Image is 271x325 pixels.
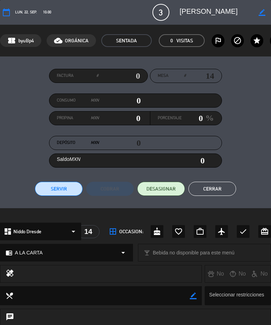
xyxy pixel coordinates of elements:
[54,36,62,45] i: cloud_done
[170,37,173,45] span: 0
[188,182,236,196] button: Cerrar
[253,36,261,45] i: star
[158,115,182,122] label: Porcentaje
[174,227,183,236] i: favorite_border
[15,9,37,16] span: lun. 22, sep.
[99,113,141,124] input: 0
[18,37,34,45] span: byuBp4
[233,36,242,45] i: block
[5,291,13,299] i: local_dining
[65,37,89,45] span: ORGÁNICA
[43,9,51,16] span: 10:00
[69,227,78,236] i: arrow_drop_down
[259,9,265,16] i: border_color
[239,227,247,236] i: check
[144,249,150,256] i: local_bar
[91,97,99,104] em: MXN
[109,227,117,236] i: border_all
[119,228,143,236] span: OCCASION:
[137,182,185,196] button: DESASIGNAR
[146,185,176,193] span: DESASIGNAR
[153,249,234,257] span: Bebida no disponible para este menú
[249,269,271,278] div: No
[13,228,41,236] span: Niddo Dresde
[182,113,203,124] input: 0
[186,71,214,81] input: number
[70,156,80,162] em: MXN
[96,72,98,79] em: #
[158,72,168,79] span: Mesa
[35,182,83,196] button: Servir
[98,71,140,81] input: 0
[6,313,14,323] i: chat
[57,155,80,163] label: Saldo
[184,72,186,79] em: #
[2,8,11,17] i: calendar_today
[7,36,16,45] span: confirmation_number
[57,139,99,146] label: Depósito
[203,111,214,125] em: %
[153,227,161,236] i: cake
[176,37,193,45] em: Visitas
[99,95,141,106] input: 0
[57,97,99,104] label: Consumo
[205,269,227,278] div: No
[15,249,43,257] span: A LA CARTA
[91,115,99,122] em: MXN
[101,34,152,47] span: SENTADA
[227,269,249,278] div: No
[214,36,222,45] i: outlined_flag
[152,4,169,21] span: 3
[91,139,99,146] em: MXN
[57,115,99,122] label: Propina
[6,269,14,279] i: healing
[119,248,127,257] i: arrow_drop_down
[77,225,100,238] div: 14
[57,72,98,79] label: Factura
[4,227,12,236] i: dashboard
[190,293,197,299] i: border_color
[196,227,204,236] i: work_outline
[260,227,269,236] i: card_giftcard
[217,227,226,236] i: airplanemode_active
[6,249,12,256] i: chrome_reader_mode
[86,182,134,196] button: Cobrar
